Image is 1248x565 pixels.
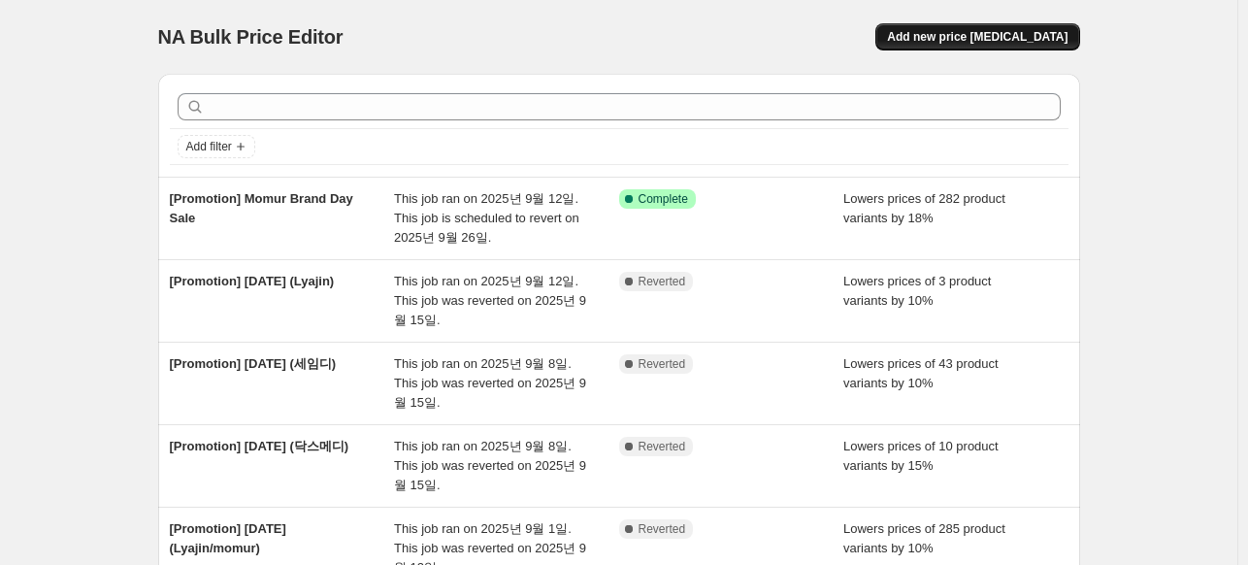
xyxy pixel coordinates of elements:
[843,191,1005,225] span: Lowers prices of 282 product variants by 18%
[639,274,686,289] span: Reverted
[887,29,1067,45] span: Add new price [MEDICAL_DATA]
[170,521,286,555] span: [Promotion] [DATE] (Lyajin/momur)
[875,23,1079,50] button: Add new price [MEDICAL_DATA]
[394,439,586,492] span: This job ran on 2025년 9월 8일. This job was reverted on 2025년 9월 15일.
[843,439,999,473] span: Lowers prices of 10 product variants by 15%
[843,274,991,308] span: Lowers prices of 3 product variants by 10%
[394,191,579,245] span: This job ran on 2025년 9월 12일. This job is scheduled to revert on 2025년 9월 26일.
[158,26,344,48] span: NA Bulk Price Editor
[178,135,255,158] button: Add filter
[639,191,688,207] span: Complete
[639,356,686,372] span: Reverted
[843,356,999,390] span: Lowers prices of 43 product variants by 10%
[843,521,1005,555] span: Lowers prices of 285 product variants by 10%
[186,139,232,154] span: Add filter
[170,274,335,288] span: [Promotion] [DATE] (Lyajin)
[170,356,337,371] span: [Promotion] [DATE] (세임디)
[394,274,586,327] span: This job ran on 2025년 9월 12일. This job was reverted on 2025년 9월 15일.
[394,356,586,410] span: This job ran on 2025년 9월 8일. This job was reverted on 2025년 9월 15일.
[170,191,353,225] span: [Promotion] Momur Brand Day Sale
[639,521,686,537] span: Reverted
[170,439,349,453] span: [Promotion] [DATE] (닥스메디)
[639,439,686,454] span: Reverted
